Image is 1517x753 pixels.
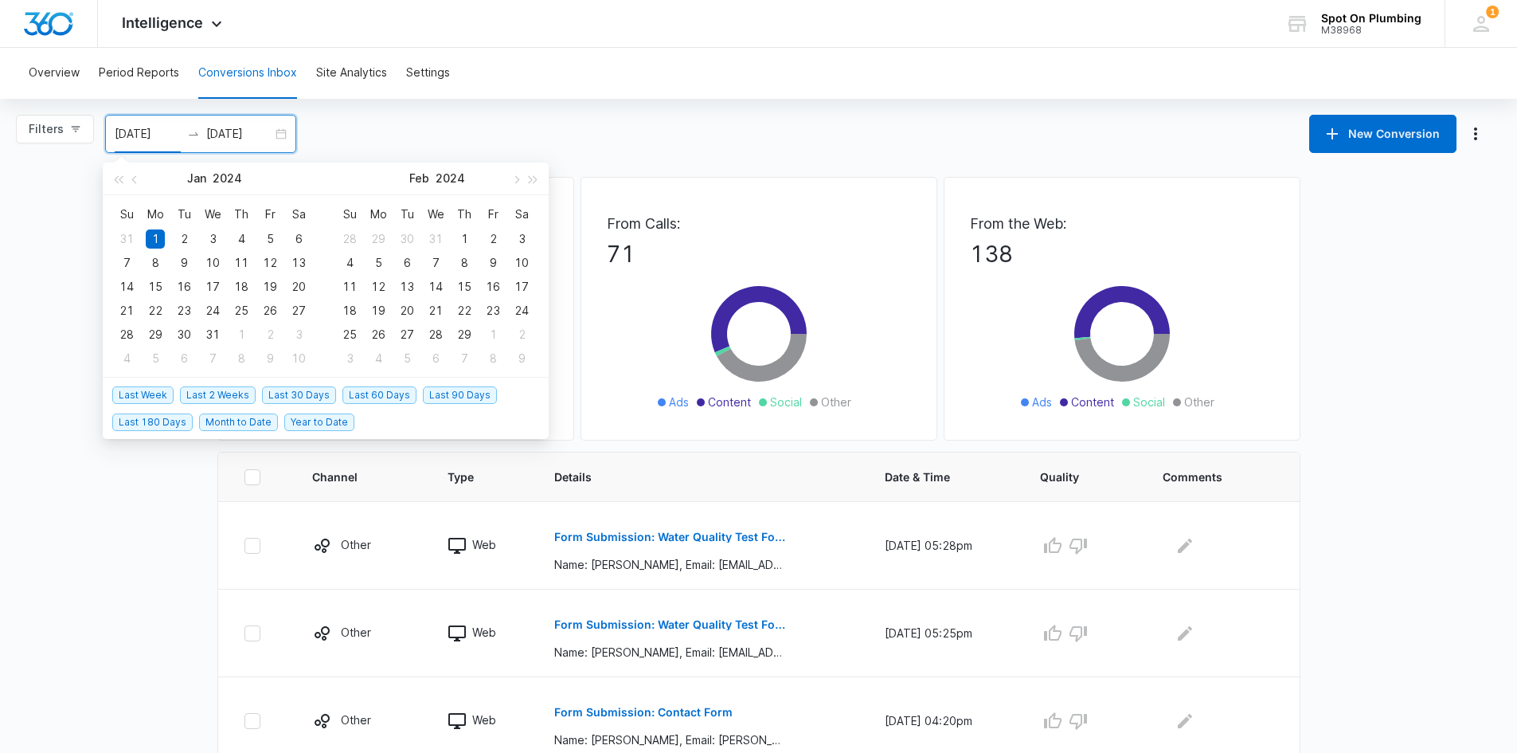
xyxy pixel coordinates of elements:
td: 2024-03-02 [507,323,536,347]
button: 2024 [436,163,465,194]
td: 2024-01-15 [141,275,170,299]
div: 8 [146,253,165,273]
span: Date & Time [885,469,979,485]
td: 2024-01-23 [170,299,198,323]
button: Overview [29,48,80,99]
div: 18 [232,277,251,296]
div: 4 [340,253,359,273]
div: 24 [512,301,531,320]
div: 15 [455,277,474,296]
span: Month to Date [199,414,278,431]
td: 2024-02-10 [284,347,313,371]
td: 2023-12-31 [112,227,141,251]
td: 2024-02-22 [450,299,479,323]
button: Conversions Inbox [198,48,297,99]
div: 2 [260,325,280,344]
div: 12 [260,253,280,273]
span: 1 [1486,6,1499,18]
td: 2024-02-10 [507,251,536,275]
div: 8 [455,253,474,273]
td: 2024-02-12 [364,275,393,299]
td: 2024-02-06 [393,251,421,275]
div: 1 [483,325,502,344]
span: Comments [1163,469,1251,485]
th: Su [335,202,364,227]
div: 2 [512,325,531,344]
div: 6 [289,229,308,249]
td: 2024-01-02 [170,227,198,251]
div: 22 [146,301,165,320]
p: Web [472,624,496,641]
td: 2024-01-08 [141,251,170,275]
td: 2024-03-06 [421,347,450,371]
div: 2 [483,229,502,249]
td: 2024-02-11 [335,275,364,299]
div: 30 [397,229,416,249]
div: 3 [512,229,531,249]
p: Name: [PERSON_NAME], Email: [EMAIL_ADDRESS][DOMAIN_NAME], Phone Number: [PHONE_NUMBER] [554,556,786,573]
span: Filters [29,120,64,138]
td: 2024-02-08 [450,251,479,275]
div: 27 [397,325,416,344]
td: 2024-01-12 [256,251,284,275]
div: 31 [426,229,445,249]
div: 9 [260,349,280,368]
div: 29 [369,229,388,249]
div: 17 [203,277,222,296]
div: 10 [289,349,308,368]
td: 2024-02-04 [112,347,141,371]
div: 18 [340,301,359,320]
button: Jan [187,163,206,194]
div: 19 [260,277,280,296]
div: 26 [369,325,388,344]
td: 2024-03-08 [479,347,507,371]
button: Feb [409,163,429,194]
div: 10 [512,253,531,273]
span: Channel [312,469,386,485]
div: 6 [174,349,194,368]
td: 2024-01-10 [198,251,227,275]
td: 2024-02-24 [507,299,536,323]
div: 28 [117,325,136,344]
td: 2024-01-03 [198,227,227,251]
td: 2024-02-26 [364,323,393,347]
th: Tu [393,202,421,227]
p: Other [341,536,371,553]
td: 2024-01-27 [284,299,313,323]
td: 2024-01-31 [421,227,450,251]
td: 2024-01-28 [335,227,364,251]
p: Other [341,712,371,728]
div: 13 [397,277,416,296]
div: 13 [289,253,308,273]
div: 6 [426,349,445,368]
td: 2024-02-07 [421,251,450,275]
td: [DATE] 05:28pm [866,502,1021,590]
td: 2024-03-09 [507,347,536,371]
div: 16 [174,277,194,296]
td: 2024-01-18 [227,275,256,299]
p: 71 [607,237,911,271]
td: 2024-01-07 [112,251,141,275]
td: 2024-01-31 [198,323,227,347]
td: 2024-03-03 [335,347,364,371]
td: 2024-01-24 [198,299,227,323]
td: 2024-02-25 [335,323,364,347]
p: Name: [PERSON_NAME], Email: [PERSON_NAME][EMAIL_ADDRESS][DOMAIN_NAME], Phone: [PHONE_NUMBER], Wha... [554,731,786,748]
td: 2024-01-22 [141,299,170,323]
td: 2024-01-16 [170,275,198,299]
div: 12 [369,277,388,296]
div: 20 [397,301,416,320]
td: 2024-02-09 [256,347,284,371]
div: account name [1321,12,1421,25]
td: 2024-02-03 [284,323,313,347]
td: 2024-03-01 [479,323,507,347]
th: Fr [256,202,284,227]
span: Content [708,394,751,410]
div: 21 [426,301,445,320]
td: [DATE] 05:25pm [866,590,1021,677]
span: Social [770,394,802,410]
div: 29 [455,325,474,344]
span: Last 90 Days [423,386,497,404]
th: Mo [364,202,393,227]
div: 5 [260,229,280,249]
